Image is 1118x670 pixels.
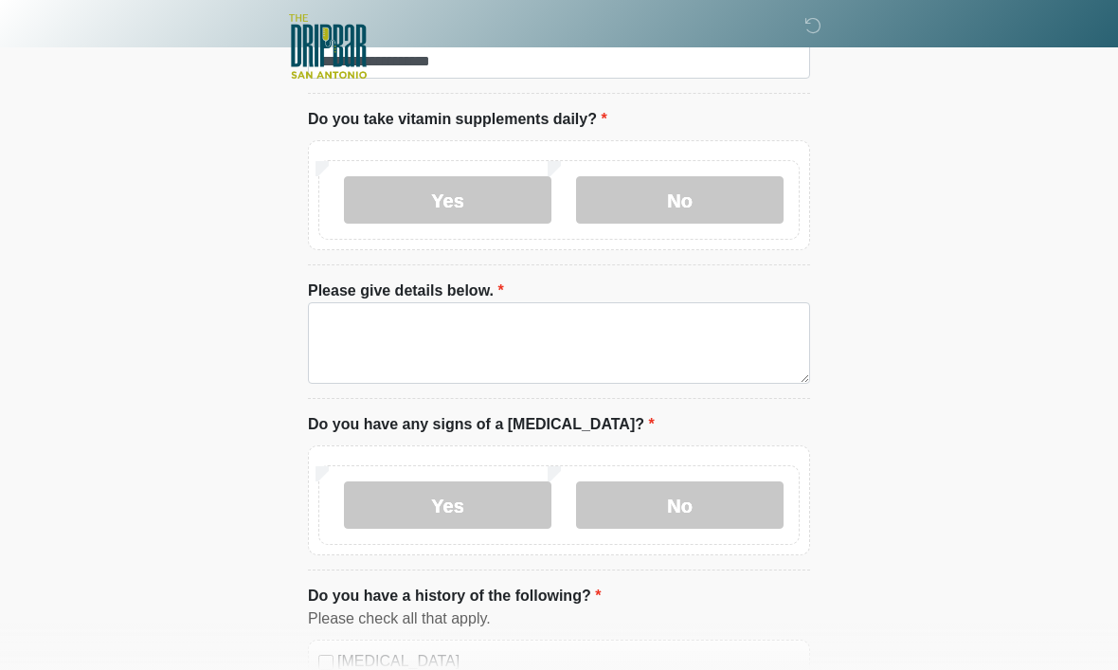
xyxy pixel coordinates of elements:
label: Please give details below. [308,280,504,302]
label: Yes [344,176,551,224]
label: Yes [344,481,551,529]
label: No [576,176,784,224]
input: [MEDICAL_DATA] [318,655,334,670]
label: Do you have any signs of a [MEDICAL_DATA]? [308,413,655,436]
label: Do you have a history of the following? [308,585,601,607]
label: No [576,481,784,529]
div: Please check all that apply. [308,607,810,630]
img: The DRIPBaR - San Antonio Fossil Creek Logo [289,14,367,81]
label: Do you take vitamin supplements daily? [308,108,607,131]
